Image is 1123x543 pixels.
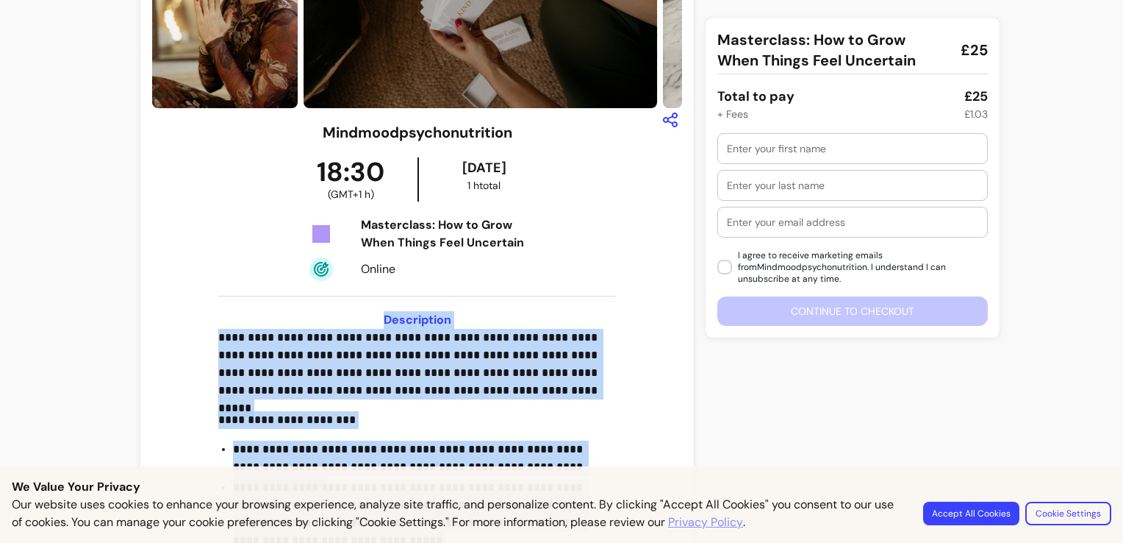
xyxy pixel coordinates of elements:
[923,502,1019,525] button: Accept All Cookies
[668,514,743,531] a: Privacy Policy
[218,311,616,329] h3: Description
[717,29,949,71] span: Masterclass: How to Grow When Things Feel Uncertain
[727,215,978,230] input: Enter your email address
[961,40,988,60] span: £25
[717,86,794,107] div: Total to pay
[422,157,547,178] div: [DATE]
[727,141,978,156] input: Enter your first name
[964,107,988,121] div: £1.03
[361,216,546,252] div: Masterclass: How to Grow When Things Feel Uncertain
[422,178,547,193] div: 1 h total
[717,107,748,121] div: + Fees
[727,178,978,193] input: Enter your last name
[964,86,988,107] div: £25
[323,122,512,143] h3: Mindmoodpsychonutrition
[309,222,333,246] img: Tickets Icon
[284,157,417,202] div: 18:30
[1025,502,1111,525] button: Cookie Settings
[361,260,546,278] div: Online
[12,496,905,531] p: Our website uses cookies to enhance your browsing experience, analyze site traffic, and personali...
[12,478,1111,496] p: We Value Your Privacy
[328,187,374,202] span: ( GMT+1 h )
